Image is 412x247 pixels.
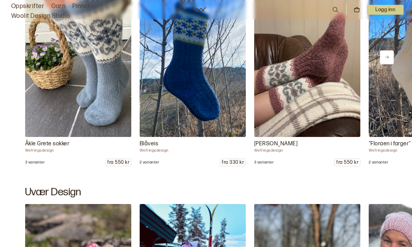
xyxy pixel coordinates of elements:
p: fra 550 kr [335,159,360,166]
p: Blåveis [140,140,246,148]
a: Woolit Design Studio [11,11,70,21]
p: fra 550 kr [106,159,131,166]
p: Wefringsdesign [140,148,246,153]
p: Wefringsdesign [25,148,131,153]
p: 2 varianter [140,160,159,165]
p: Logg inn [367,5,404,15]
p: 3 varianter [25,160,45,165]
p: 3 varianter [254,160,274,165]
a: Garn [51,1,65,11]
a: Pinner [72,1,90,11]
a: Woolit [192,7,206,13]
p: Wefringsdesign [254,148,360,153]
button: User dropdown [367,5,404,15]
h2: Uvær Design [25,186,387,198]
p: fra 330 kr [220,159,245,166]
p: 2 varianter [369,160,388,165]
a: Oppskrifter [11,1,44,11]
p: [PERSON_NAME] [254,140,360,148]
p: Åkle Grete sokker [25,140,131,148]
